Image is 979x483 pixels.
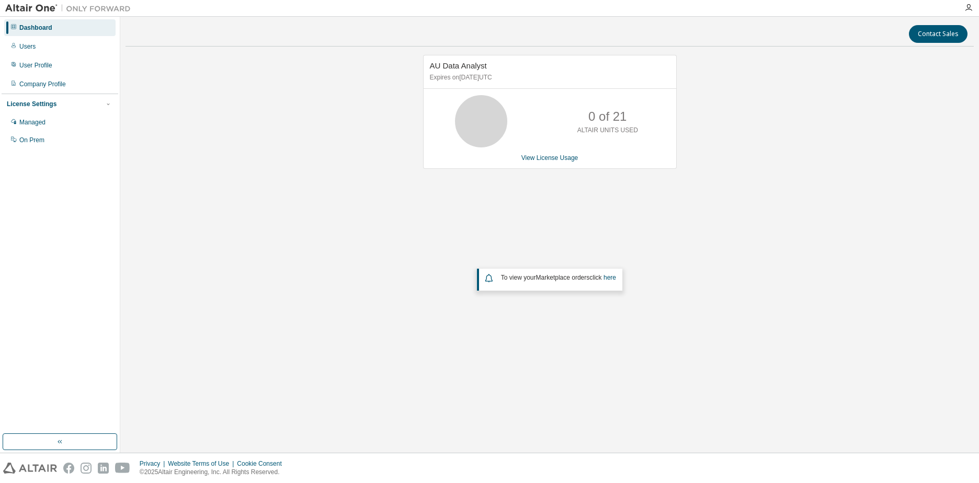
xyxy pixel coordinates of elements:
p: 0 of 21 [588,108,627,125]
img: instagram.svg [81,463,92,474]
img: Altair One [5,3,136,14]
div: User Profile [19,61,52,70]
button: Contact Sales [909,25,967,43]
div: Managed [19,118,45,126]
div: Users [19,42,36,51]
div: Privacy [140,459,168,468]
div: On Prem [19,136,44,144]
img: linkedin.svg [98,463,109,474]
p: Expires on [DATE] UTC [430,73,667,82]
p: © 2025 Altair Engineering, Inc. All Rights Reserved. [140,468,288,477]
img: youtube.svg [115,463,130,474]
em: Marketplace orders [536,274,590,281]
div: Company Profile [19,80,66,88]
div: Dashboard [19,24,52,32]
span: AU Data Analyst [430,61,487,70]
img: altair_logo.svg [3,463,57,474]
span: To view your click [501,274,616,281]
div: Cookie Consent [237,459,288,468]
div: Website Terms of Use [168,459,237,468]
div: License Settings [7,100,56,108]
img: facebook.svg [63,463,74,474]
p: ALTAIR UNITS USED [577,126,638,135]
a: here [604,274,616,281]
a: View License Usage [521,154,578,162]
